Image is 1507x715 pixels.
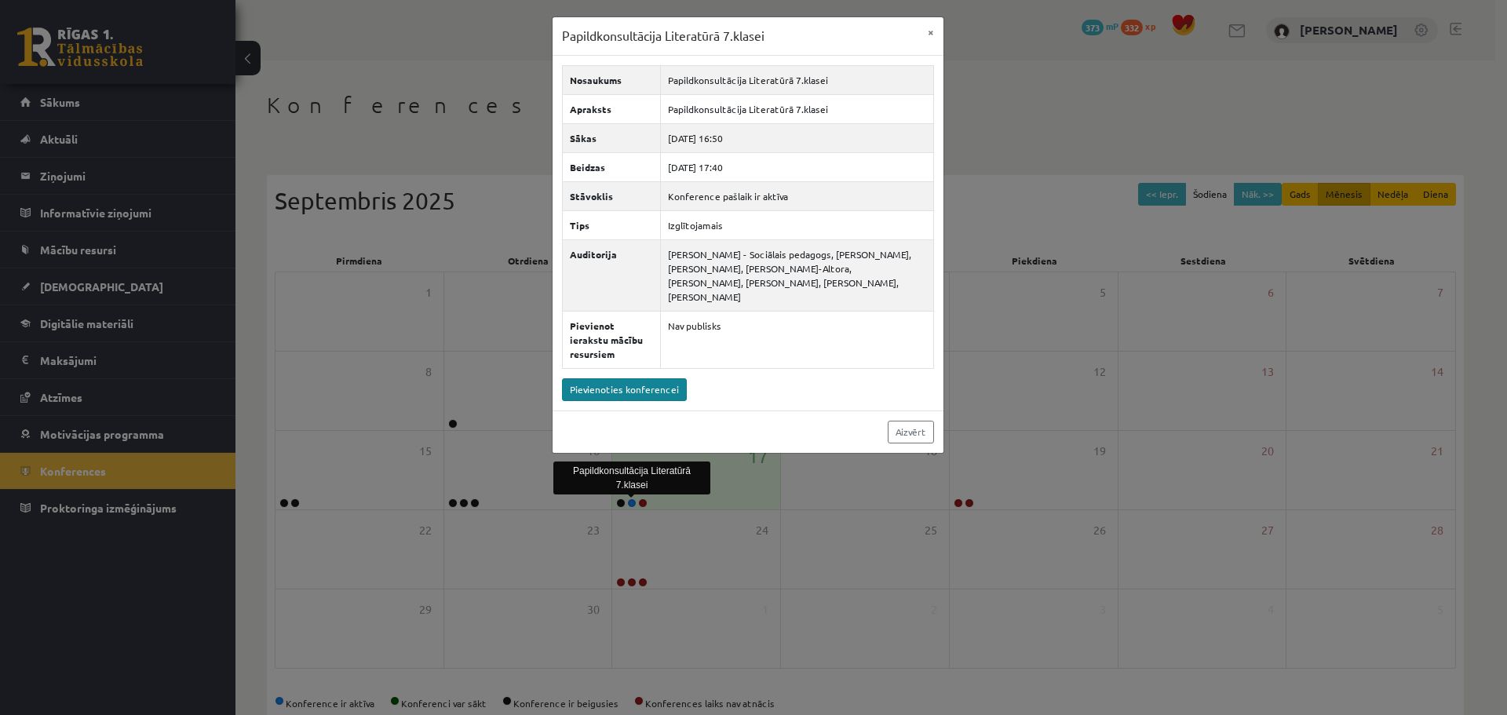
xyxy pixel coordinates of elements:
td: Nav publisks [660,311,933,368]
th: Stāvoklis [562,181,660,210]
a: Pievienoties konferencei [562,378,687,401]
th: Apraksts [562,94,660,123]
th: Nosaukums [562,65,660,94]
td: [PERSON_NAME] - Sociālais pedagogs, [PERSON_NAME], [PERSON_NAME], [PERSON_NAME]-Altora, [PERSON_N... [660,239,933,311]
td: Izglītojamais [660,210,933,239]
h3: Papildkonsultācija Literatūrā 7.klasei [562,27,764,46]
th: Pievienot ierakstu mācību resursiem [562,311,660,368]
td: [DATE] 16:50 [660,123,933,152]
th: Beidzas [562,152,660,181]
td: Konference pašlaik ir aktīva [660,181,933,210]
th: Tips [562,210,660,239]
td: Papildkonsultācija Literatūrā 7.klasei [660,65,933,94]
td: Papildkonsultācija Literatūrā 7.klasei [660,94,933,123]
td: [DATE] 17:40 [660,152,933,181]
th: Sākas [562,123,660,152]
a: Aizvērt [888,421,934,443]
th: Auditorija [562,239,660,311]
button: × [918,17,943,47]
div: Papildkonsultācija Literatūrā 7.klasei [553,461,710,494]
